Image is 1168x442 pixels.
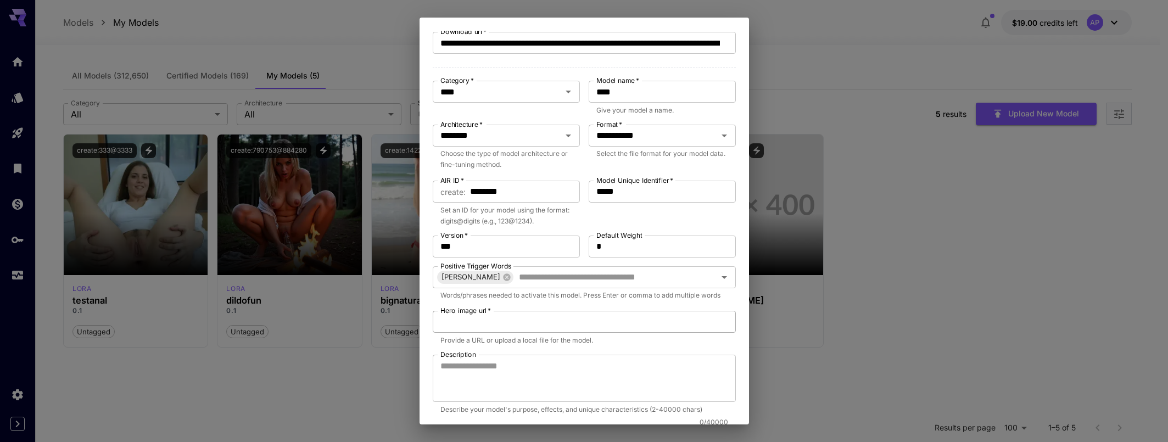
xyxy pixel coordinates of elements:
[440,261,511,271] label: Positive Trigger Words
[717,270,732,285] button: Open
[596,231,642,240] label: Default Weight
[440,76,474,85] label: Category
[596,120,622,129] label: Format
[440,306,491,315] label: Hero image url
[440,404,728,415] p: Describe your model's purpose, effects, and unique characteristics (2-40000 chars)
[440,350,476,359] label: Description
[437,271,513,284] div: [PERSON_NAME]
[596,148,728,159] p: Select the file format for your model data.
[433,417,728,428] p: 0 / 40000
[561,84,576,99] button: Open
[440,176,464,185] label: AIR ID
[596,105,728,116] p: Give your model a name.
[717,128,732,143] button: Open
[440,27,487,36] label: Download url
[440,120,483,129] label: Architecture
[561,128,576,143] button: Open
[440,205,572,227] p: Set an ID for your model using the format: digits@digits (e.g., 123@1234).
[596,176,673,185] label: Model Unique Identifier
[437,271,505,283] span: [PERSON_NAME]
[440,148,572,170] p: Choose the type of model architecture or fine-tuning method.
[440,231,468,240] label: Version
[440,335,728,346] p: Provide a URL or upload a local file for the model.
[440,186,466,198] span: create :
[440,290,728,301] p: Words/phrases needed to activate this model. Press Enter or comma to add multiple words
[596,76,639,85] label: Model name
